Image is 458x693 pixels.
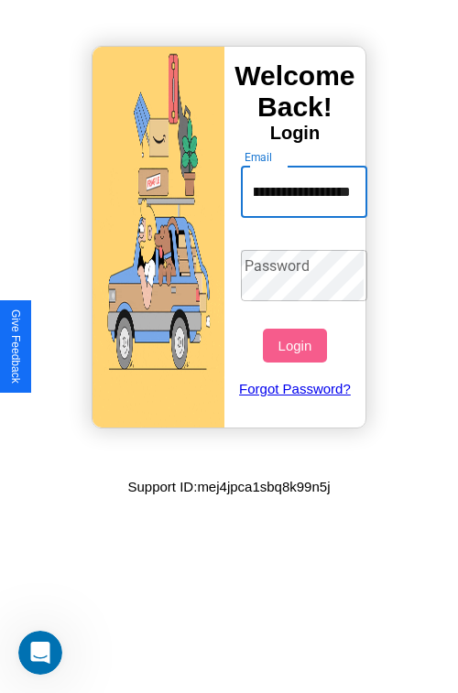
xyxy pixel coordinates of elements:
[18,631,62,675] iframe: Intercom live chat
[263,329,326,363] button: Login
[93,47,224,428] img: gif
[245,149,273,165] label: Email
[224,60,365,123] h3: Welcome Back!
[232,363,359,415] a: Forgot Password?
[9,309,22,384] div: Give Feedback
[128,474,331,499] p: Support ID: mej4jpca1sbq8k99n5j
[224,123,365,144] h4: Login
